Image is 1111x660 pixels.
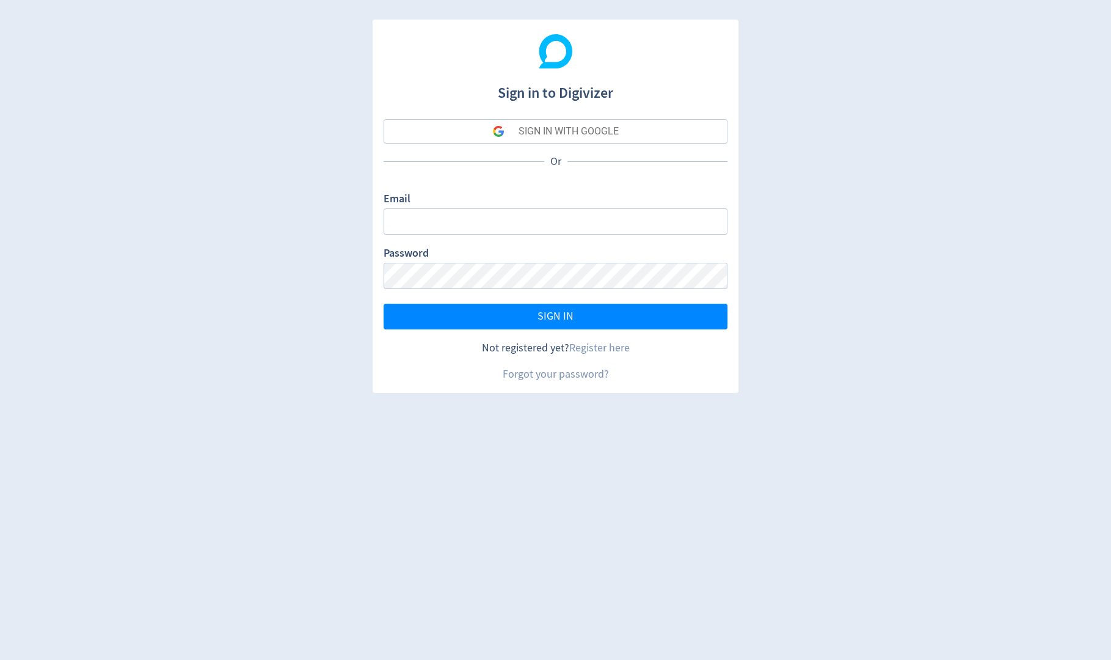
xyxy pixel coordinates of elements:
[569,341,630,355] a: Register here
[503,367,609,381] a: Forgot your password?
[384,304,727,329] button: SIGN IN
[384,191,410,208] label: Email
[384,72,727,104] h1: Sign in to Digivizer
[544,154,567,169] p: Or
[384,246,429,263] label: Password
[384,119,727,144] button: SIGN IN WITH GOOGLE
[539,34,573,68] img: Digivizer Logo
[384,340,727,356] div: Not registered yet?
[519,119,619,144] div: SIGN IN WITH GOOGLE
[537,311,574,322] span: SIGN IN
